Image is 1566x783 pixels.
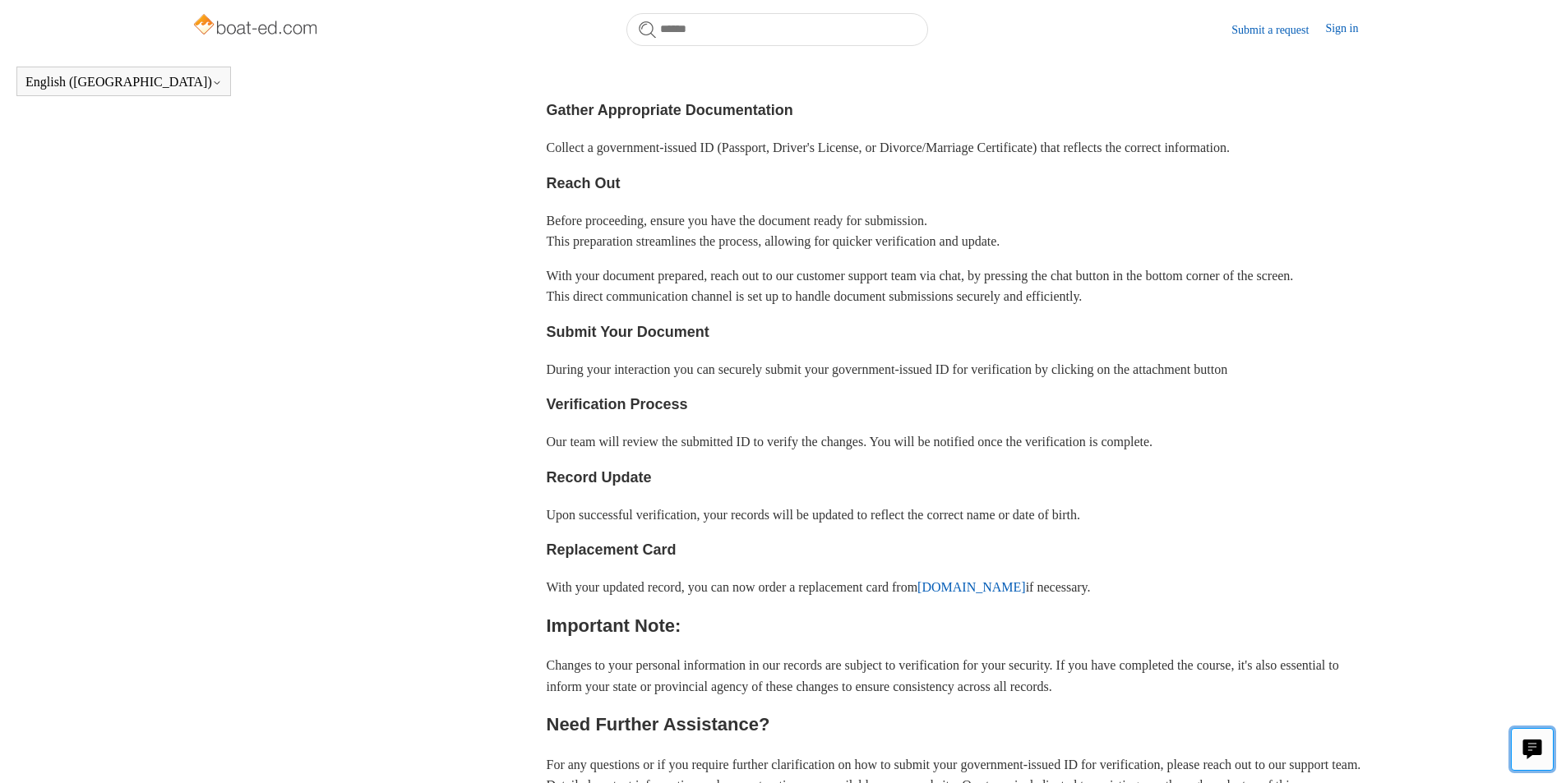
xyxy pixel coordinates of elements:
button: English ([GEOGRAPHIC_DATA]) [25,75,222,90]
h3: Submit Your Document [547,320,1375,344]
h3: Gather Appropriate Documentation [547,99,1375,122]
h3: Verification Process [547,393,1375,417]
p: Collect a government-issued ID (Passport, Driver's License, or Divorce/Marriage Certificate) that... [547,137,1375,159]
h3: Record Update [547,466,1375,490]
h3: Reach Out [547,172,1375,196]
p: Before proceeding, ensure you have the document ready for submission. This preparation streamline... [547,210,1375,252]
button: Live chat [1511,728,1554,771]
p: Upon successful verification, your records will be updated to reflect the correct name or date of... [547,504,1375,526]
a: Sign in [1325,20,1374,39]
p: During your interaction you can securely submit your government-issued ID for verification by cli... [547,359,1375,380]
p: With your updated record, you can now order a replacement card from if necessary. [547,577,1375,598]
h2: Need Further Assistance? [547,710,1375,739]
a: [DOMAIN_NAME] [917,580,1026,594]
p: Our team will review the submitted ID to verify the changes. You will be notified once the verifi... [547,431,1375,453]
a: Submit a request [1231,21,1325,39]
h2: Important Note: [547,611,1375,640]
input: Search [626,13,928,46]
h3: Replacement Card [547,538,1375,562]
img: Boat-Ed Help Center home page [192,10,322,43]
p: With your document prepared, reach out to our customer support team via chat, by pressing the cha... [547,265,1375,307]
p: Changes to your personal information in our records are subject to verification for your security... [547,655,1375,697]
